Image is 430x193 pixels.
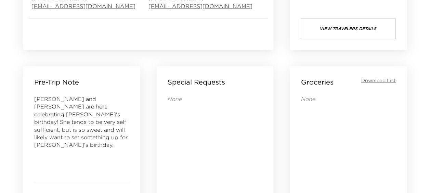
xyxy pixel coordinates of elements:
a: [EMAIL_ADDRESS][DOMAIN_NAME] [31,2,135,10]
button: View Travelers Details [301,18,396,39]
a: [EMAIL_ADDRESS][DOMAIN_NAME] [148,2,252,10]
p: None [168,95,263,103]
span: [PERSON_NAME] and [PERSON_NAME] are here celebrating [PERSON_NAME]'s birthday! She tends to be ve... [34,95,128,148]
p: Pre-Trip Note [34,77,79,87]
p: Special Requests [168,77,225,87]
p: None [301,95,396,103]
p: Groceries [301,77,333,87]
